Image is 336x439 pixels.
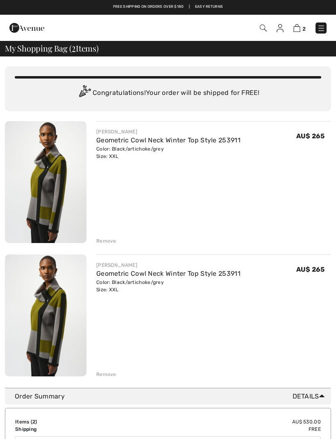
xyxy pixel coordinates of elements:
span: 2 [72,42,76,53]
td: AU$ 530.00 [123,418,321,425]
img: Menu [317,24,325,32]
a: Geometric Cowl Neck Winter Top Style 253911 [96,136,241,144]
div: [PERSON_NAME] [96,261,241,269]
div: Color: Black/artichoke/grey Size: XXL [96,145,241,160]
img: Geometric Cowl Neck Winter Top Style 253911 [5,254,86,376]
span: Details [293,392,328,401]
img: Congratulation2.svg [76,85,93,101]
div: Congratulations! Your order will be shipped for FREE! [15,85,321,101]
span: AU$ 265 [296,132,325,140]
span: | [189,4,190,10]
span: 2 [302,26,306,32]
a: Geometric Cowl Neck Winter Top Style 253911 [96,270,241,277]
img: Shopping Bag [293,24,300,32]
div: Color: Black/artichoke/grey Size: XXL [96,279,241,293]
img: Geometric Cowl Neck Winter Top Style 253911 [5,121,86,243]
div: Remove [96,237,116,245]
img: My Info [277,24,284,32]
a: Free shipping on orders over $180 [113,4,184,10]
span: My Shopping Bag ( Items) [5,44,99,52]
a: 1ère Avenue [9,23,44,31]
td: Free [123,425,321,433]
div: [PERSON_NAME] [96,128,241,135]
span: AU$ 265 [296,266,325,273]
a: 2 [293,23,306,33]
img: Search [260,25,267,32]
span: 2 [32,419,35,425]
img: 1ère Avenue [9,20,44,36]
div: Remove [96,371,116,378]
div: Order Summary [15,392,328,401]
td: Shipping [15,425,123,433]
td: Items ( ) [15,418,123,425]
a: Easy Returns [195,4,223,10]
